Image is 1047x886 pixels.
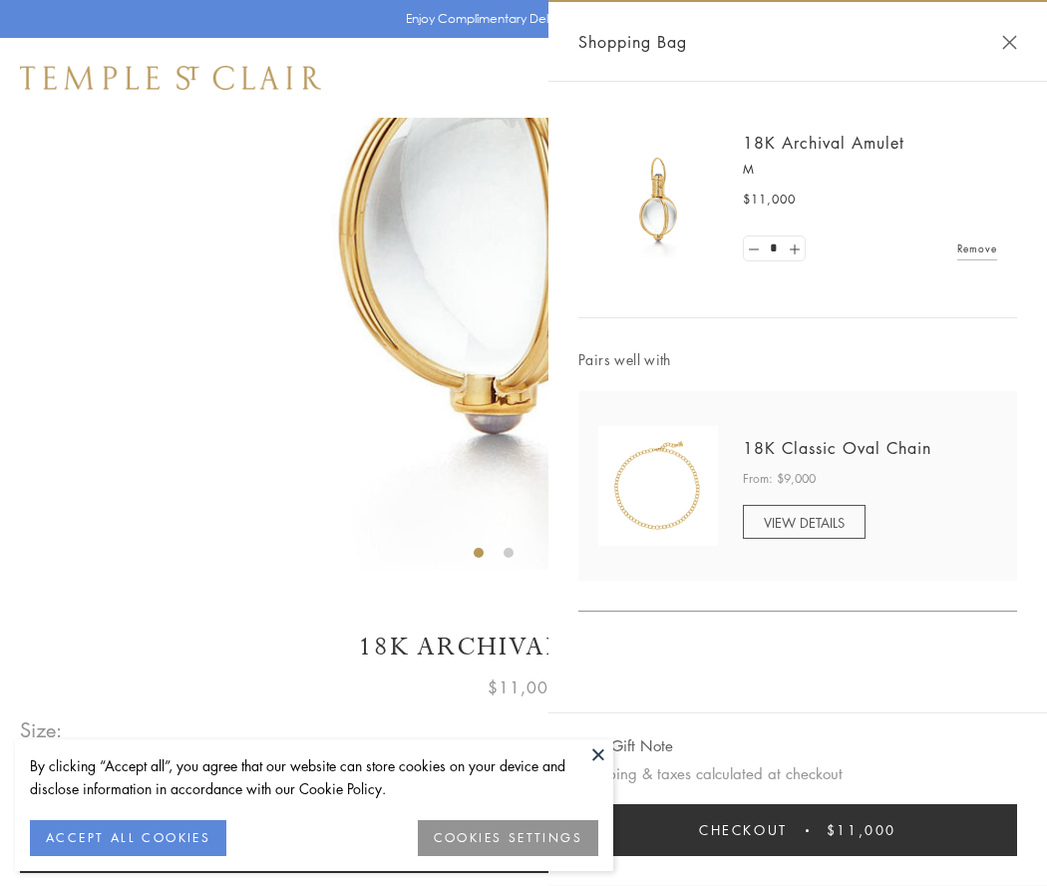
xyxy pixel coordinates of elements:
[598,140,718,259] img: 18K Archival Amulet
[578,733,673,758] button: Add Gift Note
[30,754,598,800] div: By clicking “Accept all”, you agree that our website can store cookies on your device and disclos...
[743,505,866,539] a: VIEW DETAILS
[743,132,904,154] a: 18K Archival Amulet
[743,469,816,489] span: From: $9,000
[578,348,1017,371] span: Pairs well with
[418,820,598,856] button: COOKIES SETTINGS
[488,674,559,700] span: $11,000
[784,236,804,261] a: Set quantity to 2
[598,426,718,546] img: N88865-OV18
[30,820,226,856] button: ACCEPT ALL COOKIES
[743,190,796,210] span: $11,000
[957,237,997,259] a: Remove
[1002,35,1017,50] button: Close Shopping Bag
[744,236,764,261] a: Set quantity to 0
[827,819,896,841] span: $11,000
[743,437,931,459] a: 18K Classic Oval Chain
[743,160,997,180] p: M
[578,29,687,55] span: Shopping Bag
[20,66,321,90] img: Temple St. Clair
[406,9,632,29] p: Enjoy Complimentary Delivery & Returns
[20,713,64,746] span: Size:
[578,761,1017,786] p: Shipping & taxes calculated at checkout
[699,819,788,841] span: Checkout
[20,630,1027,664] h1: 18K Archival Amulet
[764,513,845,532] span: VIEW DETAILS
[578,804,1017,856] button: Checkout $11,000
